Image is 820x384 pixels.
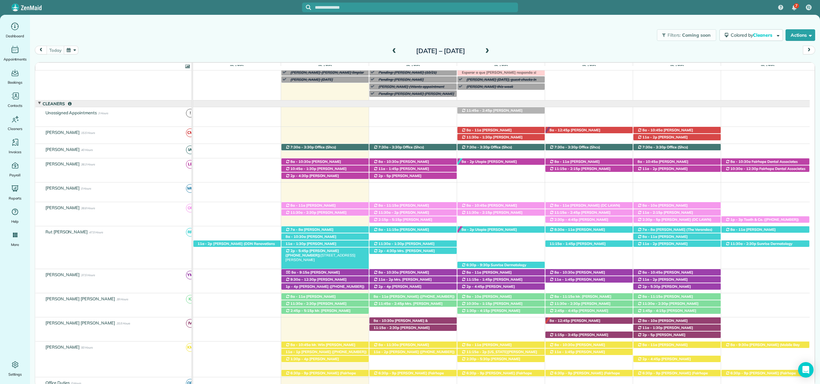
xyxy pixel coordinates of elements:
span: 8a - 10a [466,294,482,299]
div: [STREET_ADDRESS] [457,226,545,233]
span: [PERSON_NAME] ([PHONE_NUMBER], [PHONE_NUMBER]) [285,294,355,303]
span: 10:45a - 1:30p [290,166,316,171]
div: [STREET_ADDRESS] [457,293,545,300]
div: [STREET_ADDRESS] [369,173,457,179]
div: [STREET_ADDRESS] [369,209,457,216]
span: 11a - 2p [197,241,213,246]
span: [PERSON_NAME] ([PHONE_NUMBER]) [461,135,522,144]
span: [PERSON_NAME] ([PHONE_NUMBER]) [461,108,522,117]
span: 8a - 10:30a [730,159,751,164]
div: [STREET_ADDRESS] [281,202,369,209]
div: [STREET_ADDRESS][US_STATE] [545,332,633,338]
div: [STREET_ADDRESS] [633,293,721,300]
div: [STREET_ADDRESS] [457,202,545,209]
span: 2:45p - 5:15p [290,308,314,313]
span: Utopia [PERSON_NAME] ([PHONE_NUMBER]) [461,159,517,168]
span: 8a - 11a [730,227,746,232]
span: [PERSON_NAME] ([PHONE_NUMBER]) [285,270,340,279]
div: [STREET_ADDRESS] [369,202,457,209]
button: prev [35,46,47,54]
a: Appointments [3,44,27,62]
div: [STREET_ADDRESS] [457,127,545,134]
span: 2:30p - 5p [642,217,661,222]
span: [PERSON_NAME] ([PHONE_NUMBER]) [461,308,520,317]
span: [PERSON_NAME] ([PHONE_NUMBER]) [549,241,606,250]
span: 8a - 2p [461,227,474,232]
span: Sunrise Dermatology ([PHONE_NUMBER]) [725,241,792,250]
span: Fairhope Dental Associates ([PHONE_NUMBER]) [725,166,805,175]
span: [PERSON_NAME] ([PHONE_NUMBER]) [549,217,608,226]
span: 2:15p - 5:15p [378,217,402,222]
div: [STREET_ADDRESS] [281,293,369,300]
span: 2p - 5p [378,173,391,178]
span: 11a - 2p [642,241,658,246]
span: 6:30p - 9:30p [466,263,490,267]
button: next [803,46,815,54]
div: [STREET_ADDRESS] [369,276,457,283]
span: [PERSON_NAME] (Wants appointment [DATE] with [PERSON_NAME]) [375,84,444,93]
span: 11a - 2:15p [642,210,663,215]
span: 8a - 10:45a [642,128,663,132]
div: [STREET_ADDRESS] [633,276,721,283]
span: [PERSON_NAME] ([PHONE_NUMBER]) [461,270,512,279]
span: Cleaners [8,126,22,132]
div: [STREET_ADDRESS] [545,269,633,276]
span: Mrs. [PERSON_NAME] (+12517475065, [PHONE_NUMBER]) [373,248,436,258]
div: [STREET_ADDRESS] [633,226,721,233]
div: [STREET_ADDRESS] [457,269,545,276]
span: Contacts [8,102,22,109]
span: Help [11,218,19,225]
span: 11:30a - 2:30p [642,301,668,306]
span: 11a - 1:45p [554,277,575,282]
span: [PERSON_NAME] ([PHONE_NUMBER]) [549,301,610,310]
span: Sunrise Dermatology ([PHONE_NUMBER]) [461,263,526,272]
div: [STREET_ADDRESS][PERSON_NAME] [721,165,809,172]
span: 11a - 1:30p [285,241,306,246]
span: [PERSON_NAME] ([PHONE_NUMBER]) [637,318,688,327]
div: [STREET_ADDRESS] [545,293,633,300]
div: [STREET_ADDRESS] [457,307,545,314]
span: 8a - 10:30a [554,270,575,275]
span: [PERSON_NAME] ([PHONE_NUMBER]) [461,284,515,293]
span: [PERSON_NAME] ([PHONE_NUMBER]) [549,128,600,137]
span: 8a - 11a [466,270,482,275]
span: More [11,241,19,248]
div: [STREET_ADDRESS] [545,317,633,324]
span: 8a - 10:45a [637,159,658,164]
div: [STREET_ADDRESS] [281,283,369,290]
span: [PERSON_NAME] ([PHONE_NUMBER]) [549,277,605,286]
div: [STREET_ADDRESS][PERSON_NAME] [545,209,633,216]
span: [PERSON_NAME] ([PHONE_NUMBER]) [637,284,691,293]
span: [PERSON_NAME] (DDN Renovations LLC) ([PHONE_NUMBER]) [197,241,275,250]
span: 7a - 8a [642,227,655,232]
span: 8a - 10:45a [642,270,663,275]
span: [PERSON_NAME] ([PHONE_NUMBER]) [549,318,600,327]
span: [PERSON_NAME] ([PHONE_NUMBER]) [461,301,522,310]
span: 1p - 4p [285,284,298,289]
a: Help [3,207,27,225]
div: [STREET_ADDRESS] [369,158,457,165]
span: [PERSON_NAME] ([PHONE_NUMBER]) [285,210,347,219]
span: [PERSON_NAME] ([PHONE_NUMBER]) [285,248,339,258]
span: [PERSON_NAME] ([PHONE_NUMBER]) [637,325,693,334]
span: [PERSON_NAME] ([PHONE_NUMBER]) [637,301,698,310]
span: Reports [9,195,22,201]
span: [PERSON_NAME] [DATE] [287,77,333,82]
div: [STREET_ADDRESS] [633,283,721,290]
span: 8a - 11:15a [378,227,399,232]
span: [PERSON_NAME] ([PHONE_NUMBER]) [285,227,333,236]
span: [PERSON_NAME] (DC LAWN) ([PHONE_NUMBER], [PHONE_NUMBER]) [637,217,711,226]
span: Colored by [731,32,775,38]
div: [STREET_ADDRESS] [633,209,721,216]
span: Mrs. [PERSON_NAME] ([PHONE_NUMBER]) [373,301,443,310]
span: [PERSON_NAME] ([PHONE_NUMBER]) [549,210,610,219]
button: Colored byCleaners [719,29,783,41]
div: [STREET_ADDRESS] [369,269,457,276]
span: 11a - 2p [378,277,394,282]
div: [STREET_ADDRESS][PERSON_NAME] [633,307,721,314]
span: [PERSON_NAME] ([PHONE_NUMBER]) [549,227,605,236]
span: Tooth & Co. ([PHONE_NUMBER]) [741,217,799,222]
a: Reports [3,183,27,201]
span: [PERSON_NAME] ([PHONE_NUMBER]) [461,203,517,212]
span: [PERSON_NAME] (DC LAWN) ([PHONE_NUMBER], [PHONE_NUMBER]) [549,203,620,212]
